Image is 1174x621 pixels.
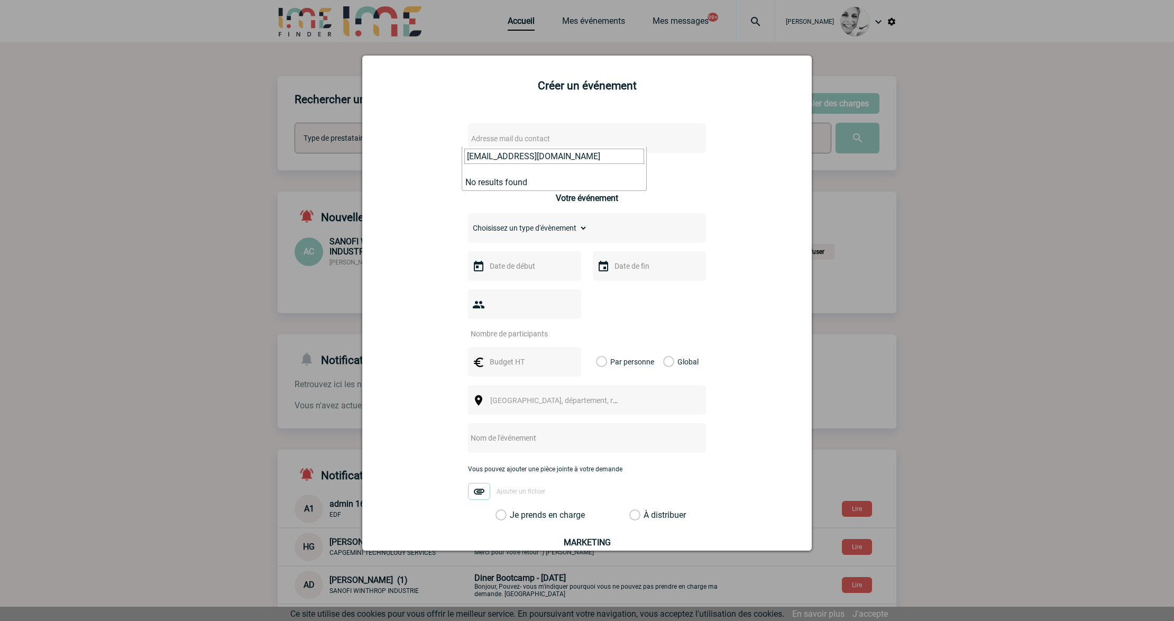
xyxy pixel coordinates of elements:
[663,347,670,377] label: Global
[497,488,545,495] span: Ajouter un fichier
[471,134,550,143] span: Adresse mail du contact
[375,79,799,92] h2: Créer un événement
[487,355,560,369] input: Budget HT
[471,537,703,547] h3: MARKETING
[556,193,618,203] h3: Votre événement
[596,347,608,377] label: Par personne
[496,510,513,520] label: Je prends en charge
[629,510,640,520] label: À distribuer
[487,259,560,273] input: Date de début
[612,259,685,273] input: Date de fin
[462,174,646,190] li: No results found
[490,396,637,405] span: [GEOGRAPHIC_DATA], département, région...
[468,327,567,341] input: Nombre de participants
[468,431,678,445] input: Nom de l'événement
[468,465,706,473] p: Vous pouvez ajouter une pièce jointe à votre demande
